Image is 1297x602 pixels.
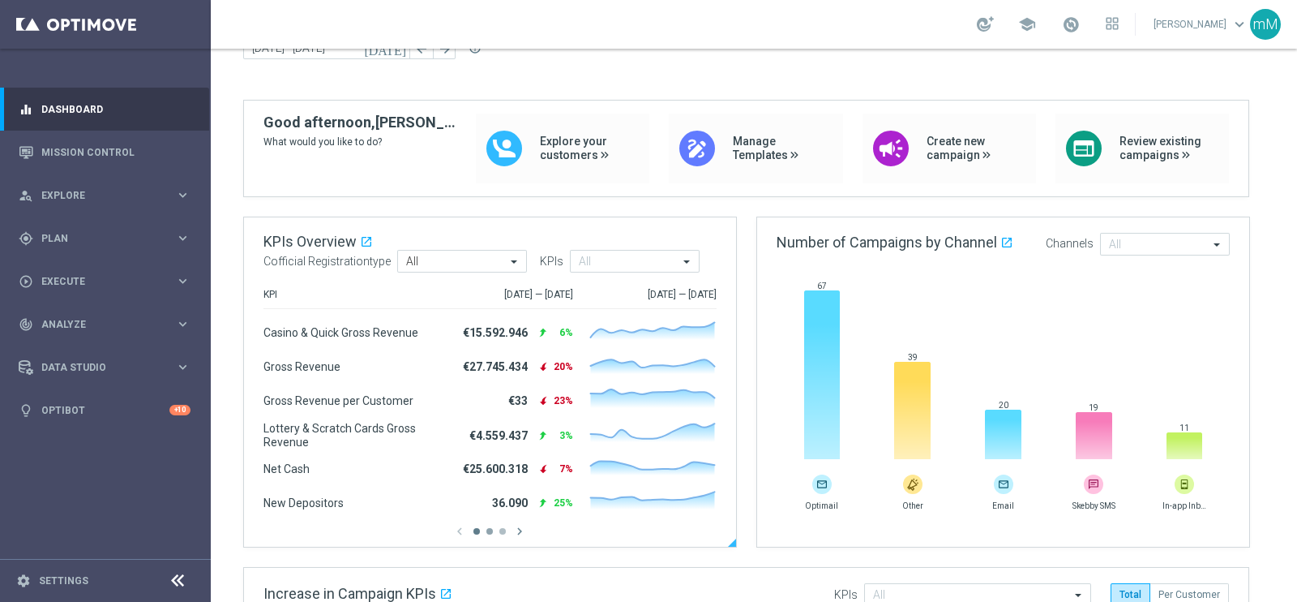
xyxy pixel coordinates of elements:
[41,191,175,200] span: Explore
[19,360,175,375] div: Data Studio
[18,103,191,116] button: equalizer Dashboard
[19,88,190,131] div: Dashboard
[19,131,190,174] div: Mission Control
[1250,9,1281,40] div: mM
[41,277,175,286] span: Execute
[19,403,33,418] i: lightbulb
[41,389,169,432] a: Optibot
[1152,12,1250,37] a: [PERSON_NAME]keyboard_arrow_down
[19,231,175,246] div: Plan
[41,363,175,372] span: Data Studio
[19,102,33,117] i: equalizer
[175,273,190,289] i: keyboard_arrow_right
[175,359,190,375] i: keyboard_arrow_right
[19,188,33,203] i: person_search
[175,230,190,246] i: keyboard_arrow_right
[16,574,31,588] i: settings
[19,389,190,432] div: Optibot
[18,232,191,245] button: gps_fixed Plan keyboard_arrow_right
[39,576,88,586] a: Settings
[18,361,191,374] button: Data Studio keyboard_arrow_right
[41,88,190,131] a: Dashboard
[19,231,33,246] i: gps_fixed
[18,318,191,331] button: track_changes Analyze keyboard_arrow_right
[169,405,190,415] div: +10
[1231,15,1248,33] span: keyboard_arrow_down
[175,187,190,203] i: keyboard_arrow_right
[19,274,175,289] div: Execute
[19,317,175,332] div: Analyze
[175,316,190,332] i: keyboard_arrow_right
[18,146,191,159] button: Mission Control
[18,189,191,202] button: person_search Explore keyboard_arrow_right
[19,188,175,203] div: Explore
[41,320,175,329] span: Analyze
[41,131,190,174] a: Mission Control
[18,275,191,288] button: play_circle_outline Execute keyboard_arrow_right
[19,317,33,332] i: track_changes
[41,234,175,243] span: Plan
[1018,15,1036,33] span: school
[19,274,33,289] i: play_circle_outline
[18,404,191,417] button: lightbulb Optibot +10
